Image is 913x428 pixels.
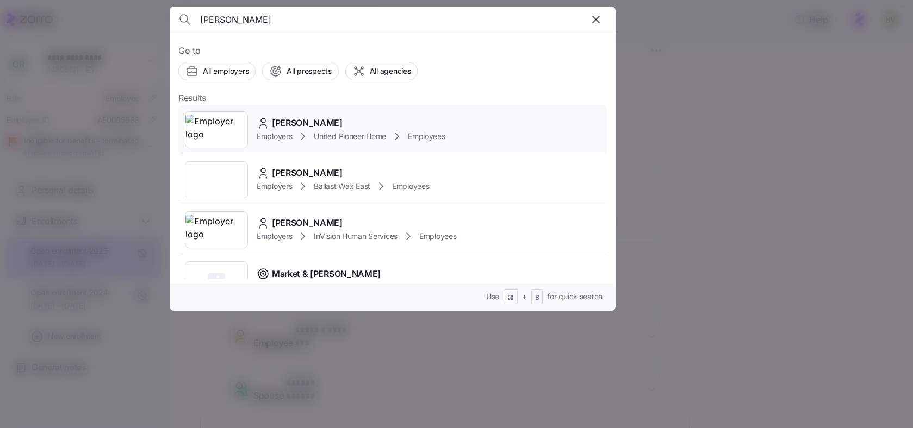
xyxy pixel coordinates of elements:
[178,44,607,58] span: Go to
[392,181,429,192] span: Employees
[287,66,331,77] span: All prospects
[272,166,343,180] span: [PERSON_NAME]
[272,216,343,230] span: [PERSON_NAME]
[185,115,247,145] img: Employer logo
[257,131,292,142] span: Employers
[178,62,256,80] button: All employers
[408,131,445,142] span: Employees
[535,293,539,303] span: B
[522,291,527,302] span: +
[345,62,418,80] button: All agencies
[314,231,398,242] span: InVision Human Services
[272,267,381,281] span: Market & [PERSON_NAME]
[203,66,249,77] span: All employers
[507,293,514,303] span: ⌘
[257,181,292,192] span: Employers
[314,181,370,192] span: Ballast Wax East
[262,62,338,80] button: All prospects
[547,291,603,302] span: for quick search
[178,91,206,105] span: Results
[370,66,411,77] span: All agencies
[419,231,456,242] span: Employees
[486,291,499,302] span: Use
[257,231,292,242] span: Employers
[185,215,247,245] img: Employer logo
[272,116,343,130] span: [PERSON_NAME]
[314,131,386,142] span: United Pioneer Home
